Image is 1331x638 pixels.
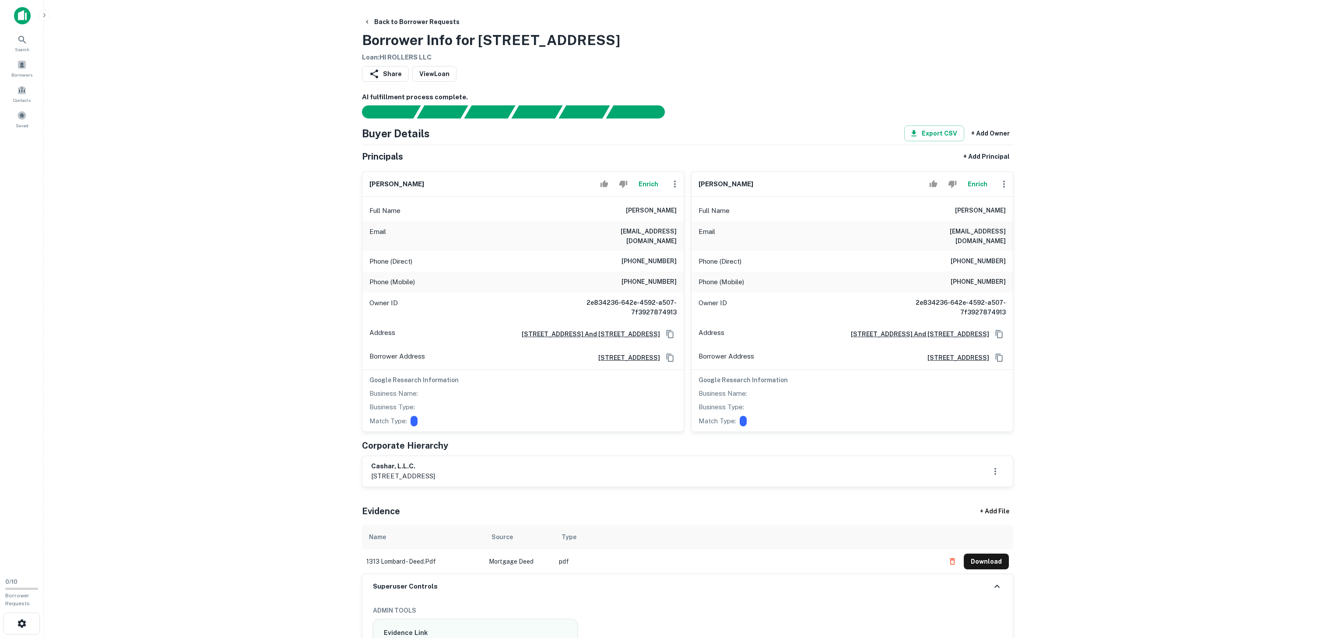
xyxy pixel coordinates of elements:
[964,554,1009,569] button: Download
[699,179,753,189] h6: [PERSON_NAME]
[664,328,677,341] button: Copy Address
[362,525,1013,574] div: scrollable content
[369,179,424,189] h6: [PERSON_NAME]
[699,206,730,216] p: Full Name
[591,353,660,363] a: [STREET_ADDRESS]
[3,107,41,131] a: Saved
[664,351,677,364] button: Copy Address
[3,56,41,80] a: Borrowers
[464,105,515,119] div: Documents found, AI parsing details...
[1287,568,1331,610] iframe: Chat Widget
[362,549,485,574] td: 1313 lombard - deed.pdf
[373,582,438,592] h6: Superuser Controls
[960,149,1013,164] button: + Add Principal
[904,126,964,141] button: Export CSV
[699,256,741,267] p: Phone (Direct)
[626,206,677,216] h6: [PERSON_NAME]
[369,256,412,267] p: Phone (Direct)
[362,525,485,549] th: Name
[371,471,435,481] p: [STREET_ADDRESS]
[955,206,1006,216] h6: [PERSON_NAME]
[699,227,715,246] p: Email
[926,175,941,193] button: Accept
[5,579,18,585] span: 0 / 10
[369,402,415,412] p: Business Type:
[351,105,417,119] div: Sending borrower request to AI...
[362,92,1013,102] h6: AI fulfillment process complete.
[3,31,41,55] a: Search
[555,549,940,574] td: pdf
[993,328,1006,341] button: Copy Address
[362,126,430,141] h4: Buyer Details
[492,532,513,542] div: Source
[699,388,747,399] p: Business Name:
[515,329,660,339] a: [STREET_ADDRESS] And [STREET_ADDRESS]
[562,532,576,542] div: Type
[362,439,448,452] h5: Corporate Hierarchy
[945,554,960,568] button: Delete file
[362,150,403,163] h5: Principals
[13,97,31,104] span: Contacts
[362,505,400,518] h5: Evidence
[369,277,415,287] p: Phone (Mobile)
[16,122,28,129] span: Saved
[369,375,677,385] h6: Google Research Information
[15,46,29,53] span: Search
[920,353,989,363] a: [STREET_ADDRESS]
[622,256,677,267] h6: [PHONE_NUMBER]
[369,298,398,317] p: Owner ID
[362,52,620,63] h6: Loan : HI ROLLERS LLC
[622,277,677,287] h6: [PHONE_NUMBER]
[844,329,989,339] a: [STREET_ADDRESS] And [STREET_ADDRESS]
[964,504,1025,519] div: + Add File
[964,175,992,193] button: Enrich
[485,525,555,549] th: Source
[371,461,435,471] h6: cashar, l.l.c.
[699,351,754,364] p: Borrower Address
[369,206,400,216] p: Full Name
[373,606,1002,615] h6: ADMIN TOOLS
[606,105,675,119] div: AI fulfillment process complete.
[699,416,736,426] p: Match Type:
[572,298,677,317] h6: 2e834236-642e-4592-a507-7f3927874913
[369,416,407,426] p: Match Type:
[901,227,1006,246] h6: [EMAIL_ADDRESS][DOMAIN_NAME]
[3,82,41,105] a: Contacts
[968,126,1013,141] button: + Add Owner
[369,532,386,542] div: Name
[993,351,1006,364] button: Copy Address
[951,277,1006,287] h6: [PHONE_NUMBER]
[945,175,960,193] button: Reject
[635,175,663,193] button: Enrich
[5,593,30,607] span: Borrower Requests
[360,14,463,30] button: Back to Borrower Requests
[951,256,1006,267] h6: [PHONE_NUMBER]
[369,328,395,341] p: Address
[572,227,677,246] h6: [EMAIL_ADDRESS][DOMAIN_NAME]
[699,298,727,317] p: Owner ID
[597,175,612,193] button: Accept
[699,402,744,412] p: Business Type:
[558,105,610,119] div: Principals found, still searching for contact information. This may take time...
[11,71,32,78] span: Borrowers
[699,277,744,287] p: Phone (Mobile)
[901,298,1006,317] h6: 2e834236-642e-4592-a507-7f3927874913
[362,30,620,51] h3: Borrower Info for [STREET_ADDRESS]
[511,105,562,119] div: Principals found, AI now looking for contact information...
[417,105,468,119] div: Your request is received and processing...
[369,388,418,399] p: Business Name:
[699,328,724,341] p: Address
[615,175,631,193] button: Reject
[14,7,31,24] img: capitalize-icon.png
[412,66,457,82] a: ViewLoan
[369,227,386,246] p: Email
